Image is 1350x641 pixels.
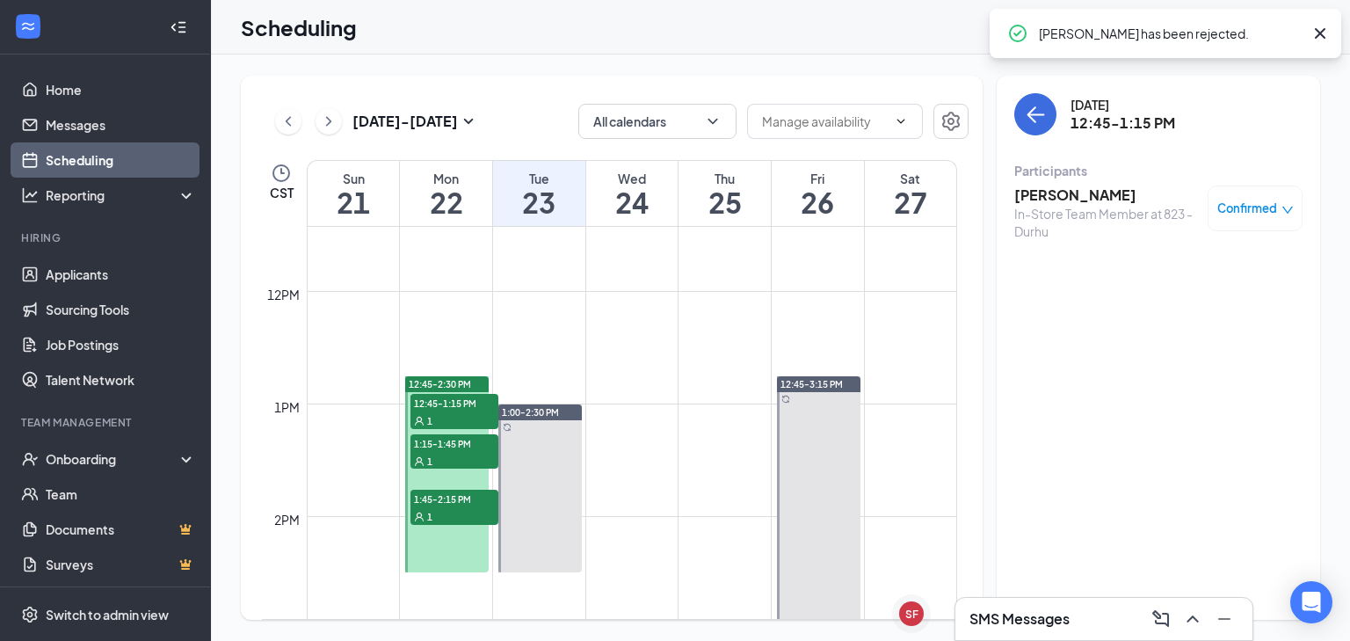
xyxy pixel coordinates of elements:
[241,12,357,42] h1: Scheduling
[46,292,196,327] a: Sourcing Tools
[427,415,432,427] span: 1
[969,609,1070,629] h3: SMS Messages
[21,186,39,204] svg: Analysis
[586,161,679,226] a: September 24, 2025
[1014,93,1056,135] button: back-button
[271,163,292,184] svg: Clock
[352,112,458,131] h3: [DATE] - [DATE]
[46,327,196,362] a: Job Postings
[427,455,432,468] span: 1
[502,406,559,419] span: 1:00-2:30 PM
[865,187,956,217] h1: 27
[46,257,196,292] a: Applicants
[308,161,399,226] a: September 21, 2025
[46,72,196,107] a: Home
[1025,104,1046,125] svg: ArrowLeft
[46,477,196,512] a: Team
[1071,96,1175,113] div: [DATE]
[1214,608,1235,630] svg: Minimize
[762,112,887,131] input: Manage availability
[1281,204,1294,216] span: down
[586,187,679,217] h1: 24
[933,104,969,139] button: Settings
[780,378,843,390] span: 12:45-3:15 PM
[1007,23,1028,44] svg: CheckmarkCircle
[1071,113,1175,133] h3: 12:45-1:15 PM
[414,416,425,426] svg: User
[865,170,956,187] div: Sat
[1014,186,1199,205] h3: [PERSON_NAME]
[578,104,737,139] button: All calendarsChevronDown
[1014,162,1303,179] div: Participants
[679,187,771,217] h1: 25
[894,114,908,128] svg: ChevronDown
[46,362,196,397] a: Talent Network
[704,113,722,130] svg: ChevronDown
[271,397,303,417] div: 1pm
[414,512,425,522] svg: User
[270,184,294,201] span: CST
[414,456,425,467] svg: User
[308,170,399,187] div: Sun
[679,170,771,187] div: Thu
[427,511,432,523] span: 1
[275,108,301,135] button: ChevronLeft
[410,394,498,412] span: 12:45-1:15 PM
[493,161,585,226] a: September 23, 2025
[21,450,39,468] svg: UserCheck
[409,378,471,390] span: 12:45-2:30 PM
[316,108,342,135] button: ChevronRight
[493,187,585,217] h1: 23
[46,606,169,623] div: Switch to admin view
[308,187,399,217] h1: 21
[772,187,864,217] h1: 26
[279,111,297,132] svg: ChevronLeft
[46,547,196,582] a: SurveysCrown
[46,450,181,468] div: Onboarding
[586,170,679,187] div: Wed
[46,142,196,178] a: Scheduling
[1179,605,1207,633] button: ChevronUp
[1150,608,1172,630] svg: ComposeMessage
[940,111,962,132] svg: Settings
[772,170,864,187] div: Fri
[21,606,39,623] svg: Settings
[1290,581,1332,623] div: Open Intercom Messenger
[400,187,492,217] h1: 22
[781,395,790,404] svg: Sync
[1039,23,1303,44] div: [PERSON_NAME] has been rejected.
[320,111,337,132] svg: ChevronRight
[264,285,303,304] div: 12pm
[905,607,918,622] div: SF
[503,423,512,432] svg: Sync
[400,161,492,226] a: September 22, 2025
[1014,205,1199,240] div: In-Store Team Member at 823 - Durhu
[400,170,492,187] div: Mon
[410,434,498,452] span: 1:15-1:45 PM
[1210,605,1238,633] button: Minimize
[46,186,197,204] div: Reporting
[493,170,585,187] div: Tue
[410,490,498,507] span: 1:45-2:15 PM
[170,18,187,36] svg: Collapse
[865,161,956,226] a: September 27, 2025
[46,107,196,142] a: Messages
[46,512,196,547] a: DocumentsCrown
[21,415,192,430] div: Team Management
[1310,23,1331,44] svg: Cross
[772,161,864,226] a: September 26, 2025
[1182,608,1203,630] svg: ChevronUp
[1147,605,1175,633] button: ComposeMessage
[1217,200,1277,217] span: Confirmed
[271,510,303,529] div: 2pm
[19,18,37,35] svg: WorkstreamLogo
[21,230,192,245] div: Hiring
[458,111,479,132] svg: SmallChevronDown
[679,161,771,226] a: September 25, 2025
